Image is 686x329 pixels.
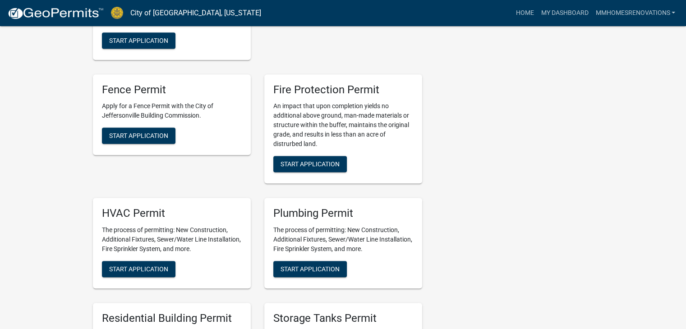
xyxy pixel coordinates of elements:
[109,132,168,139] span: Start Application
[512,5,537,22] a: Home
[273,312,413,325] h5: Storage Tanks Permit
[102,83,242,96] h5: Fence Permit
[102,312,242,325] h5: Residential Building Permit
[273,101,413,149] p: An impact that upon completion yields no additional above ground, man-made materials or structure...
[102,101,242,120] p: Apply for a Fence Permit with the City of Jeffersonville Building Commission.
[281,160,340,168] span: Start Application
[109,265,168,273] span: Start Application
[273,83,413,96] h5: Fire Protection Permit
[130,5,261,21] a: City of [GEOGRAPHIC_DATA], [US_STATE]
[109,37,168,44] span: Start Application
[102,207,242,220] h5: HVAC Permit
[537,5,592,22] a: My Dashboard
[111,7,123,19] img: City of Jeffersonville, Indiana
[273,261,347,277] button: Start Application
[102,128,175,144] button: Start Application
[102,32,175,49] button: Start Application
[273,156,347,172] button: Start Application
[281,265,340,273] span: Start Application
[273,225,413,254] p: The process of permitting: New Construction, Additional Fixtures, Sewer/Water Line Installation, ...
[102,225,242,254] p: The process of permitting: New Construction, Additional Fixtures, Sewer/Water Line Installation, ...
[273,207,413,220] h5: Plumbing Permit
[592,5,679,22] a: mmhomesrenovations
[102,261,175,277] button: Start Application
